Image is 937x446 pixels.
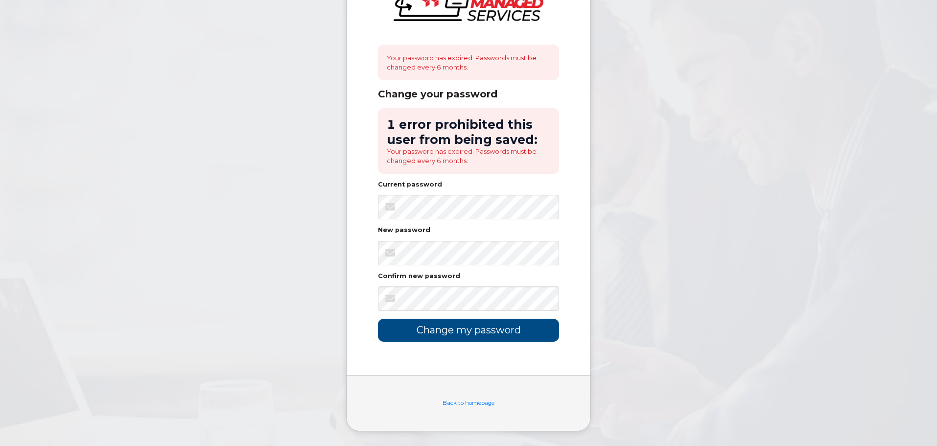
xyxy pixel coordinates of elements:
[378,182,442,188] label: Current password
[387,117,550,147] h2: 1 error prohibited this user from being saved:
[387,147,550,165] li: Your password has expired. Passwords must be changed every 6 months.
[378,273,460,280] label: Confirm new password
[378,319,559,342] input: Change my password
[378,45,559,80] div: Your password has expired. Passwords must be changed every 6 months.
[378,88,559,100] div: Change your password
[378,227,430,234] label: New password
[443,399,494,406] a: Back to homepage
